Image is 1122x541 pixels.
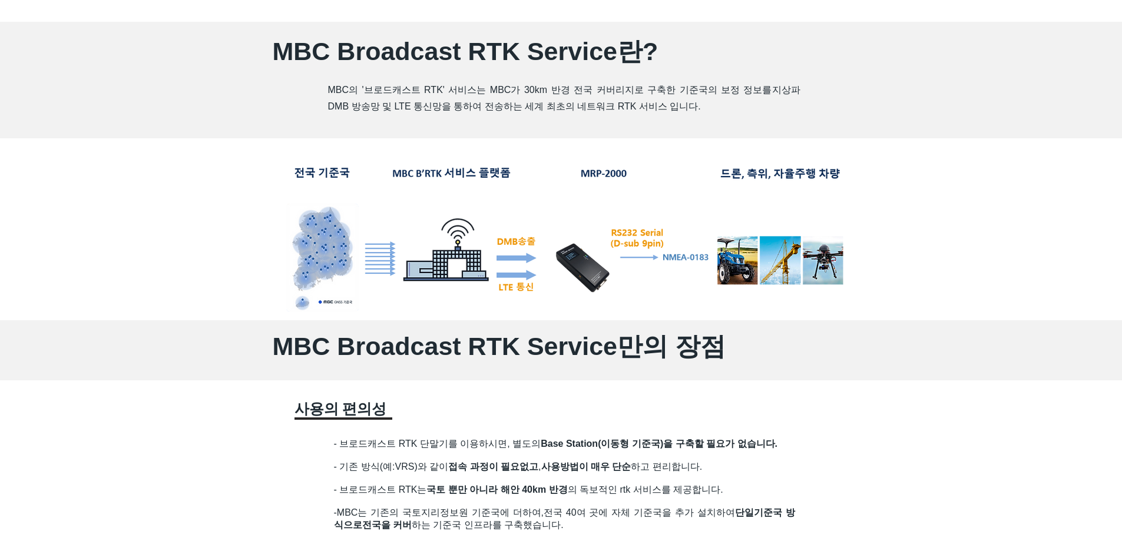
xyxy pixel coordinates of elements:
span: 단일기준국 방식으로 [334,507,795,530]
span: 접속 과정이 필요없고 [448,462,538,472]
span: 국토 뿐만 아니라 해안 40km 반경 [426,484,567,494]
span: ​사용의 편의성 [294,400,387,417]
span: - 브로드캐스트 RTK는 의 독보적인 rtk 서비스를 제공합니다. [334,484,723,494]
span: 하는 기준국 인프라를 구축했습니다. [362,520,564,530]
span: 전국을 커버 [362,520,412,530]
iframe: Wix Chat [904,170,1122,541]
img: brtk.png [273,158,850,312]
span: MBC Broadcast RTK Service만의 장점 [273,332,726,360]
span: 사용방법이 매우 단순 [541,462,631,472]
span: - 브로드캐스트 RTK 단말기를 이용하시면, 별도의 [334,439,778,449]
span: 전국 40여 곳에 자체 기준국을 추가 설치하여 [334,507,795,530]
span: Base Station(이동형 기준국)을 구축할 필요가 없습니다. [541,439,777,449]
span: MBC Broadcast RTK Service란? [273,37,658,65]
span: MBC의 '브로드캐스트 RTK' 서비스는 MBC가 30km 반경 전국 커버리지로 구축한 기준국의 보정 정보를 [328,85,772,95]
span: -MBC는 기존의 국토지리정보원 기준국에 더하여, [334,507,544,517]
span: - 기존 방식(예:VRS)와 같이 , 하고 편리합니다. [334,462,703,472]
